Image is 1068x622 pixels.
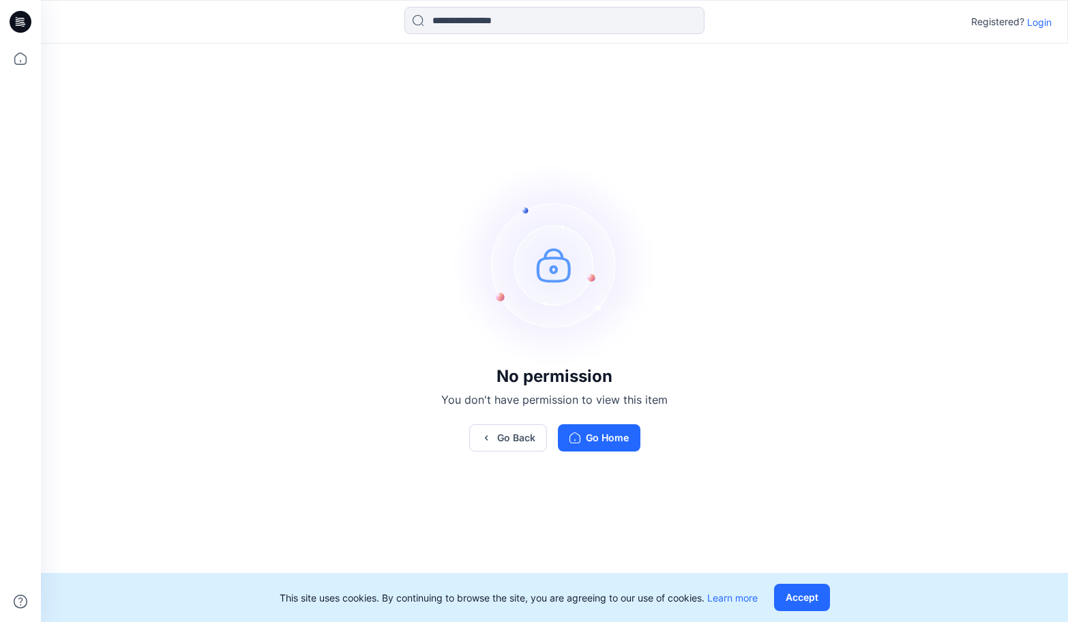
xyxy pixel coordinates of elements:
p: You don't have permission to view this item [441,391,668,408]
img: no-perm.svg [452,162,657,367]
a: Learn more [707,592,758,604]
p: This site uses cookies. By continuing to browse the site, you are agreeing to our use of cookies. [280,591,758,605]
button: Go Back [469,424,547,451]
p: Login [1027,15,1052,29]
h3: No permission [441,367,668,386]
button: Accept [774,584,830,611]
p: Registered? [971,14,1024,30]
button: Go Home [558,424,640,451]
